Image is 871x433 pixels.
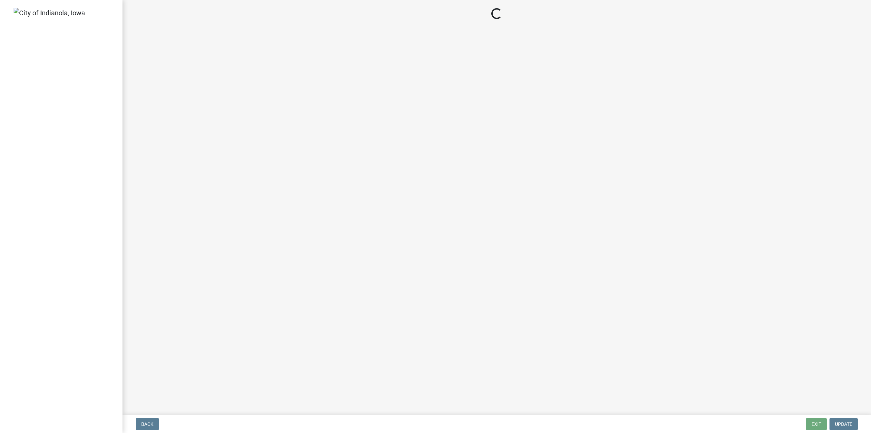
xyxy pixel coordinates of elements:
span: Update [835,421,852,427]
span: Back [141,421,153,427]
button: Update [829,418,858,430]
button: Back [136,418,159,430]
img: City of Indianola, Iowa [14,8,85,18]
button: Exit [806,418,827,430]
